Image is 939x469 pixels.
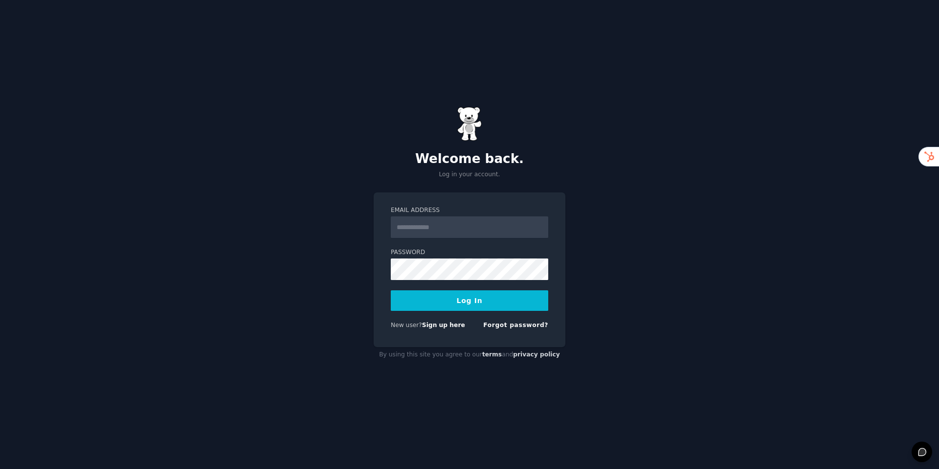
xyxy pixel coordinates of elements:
[374,151,565,167] h2: Welcome back.
[391,248,548,257] label: Password
[513,351,560,358] a: privacy policy
[391,322,422,328] span: New user?
[482,351,502,358] a: terms
[391,290,548,311] button: Log In
[422,322,465,328] a: Sign up here
[457,107,482,141] img: Gummy Bear
[374,170,565,179] p: Log in your account.
[374,347,565,363] div: By using this site you agree to our and
[483,322,548,328] a: Forgot password?
[391,206,548,215] label: Email Address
